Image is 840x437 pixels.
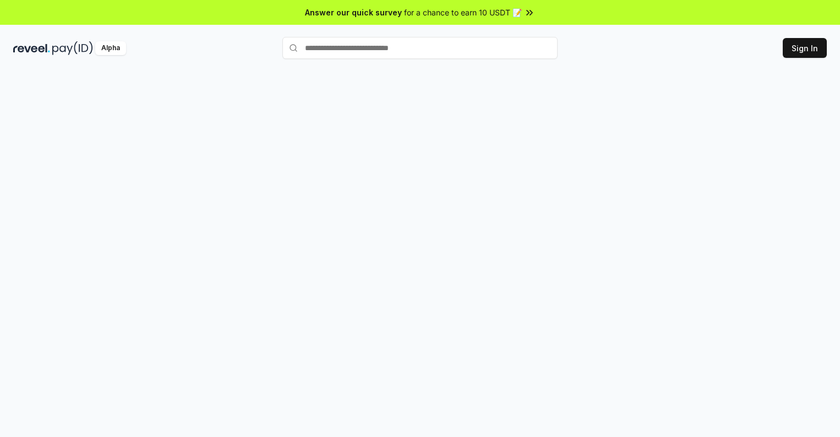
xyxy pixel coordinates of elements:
[783,38,827,58] button: Sign In
[404,7,522,18] span: for a chance to earn 10 USDT 📝
[95,41,126,55] div: Alpha
[305,7,402,18] span: Answer our quick survey
[13,41,50,55] img: reveel_dark
[52,41,93,55] img: pay_id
